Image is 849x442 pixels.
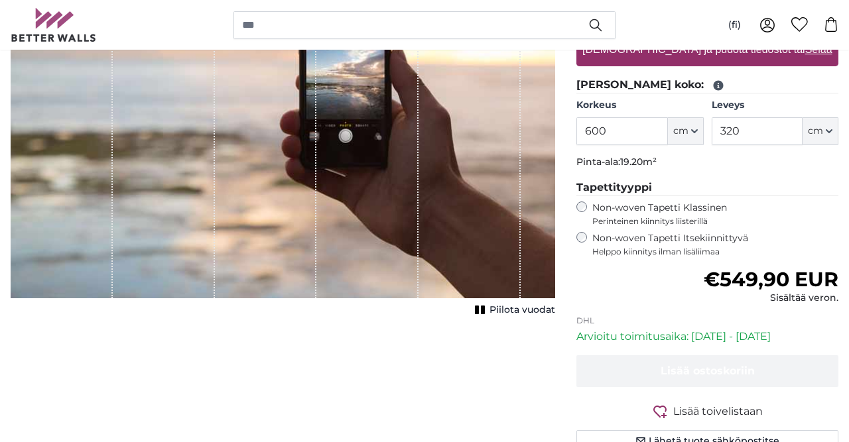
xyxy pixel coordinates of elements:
[592,201,838,227] label: Non-woven Tapetti Klassinen
[576,156,838,169] p: Pinta-ala:
[576,315,838,326] p: DHL
[471,301,555,319] button: Piilota vuodat
[11,8,97,42] img: Betterwalls
[576,99,703,112] label: Korkeus
[576,403,838,419] button: Lisää toivelistaan
[704,292,838,305] div: Sisältää veron.
[668,117,704,145] button: cm
[712,99,838,112] label: Leveys
[576,355,838,387] button: Lisää ostoskoriin
[576,77,838,93] legend: [PERSON_NAME] koko:
[577,36,837,63] label: [DEMOGRAPHIC_DATA] ja pudota tiedostot tai
[673,404,763,419] span: Lisää toivelistaan
[704,267,838,292] span: €549,90 EUR
[661,364,755,377] span: Lisää ostoskoriin
[576,180,838,196] legend: Tapettityyppi
[673,125,688,138] span: cm
[592,216,838,227] span: Perinteinen kiinnitys liisterillä
[592,247,838,257] span: Helppo kiinnitys ilman lisäliimaa
[576,329,838,345] p: Arvioitu toimitusaika: [DATE] - [DATE]
[490,304,555,317] span: Piilota vuodat
[808,125,823,138] span: cm
[620,156,657,168] span: 19.20m²
[718,13,751,37] button: (fi)
[592,232,838,257] label: Non-woven Tapetti Itsekiinnittyvä
[803,117,838,145] button: cm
